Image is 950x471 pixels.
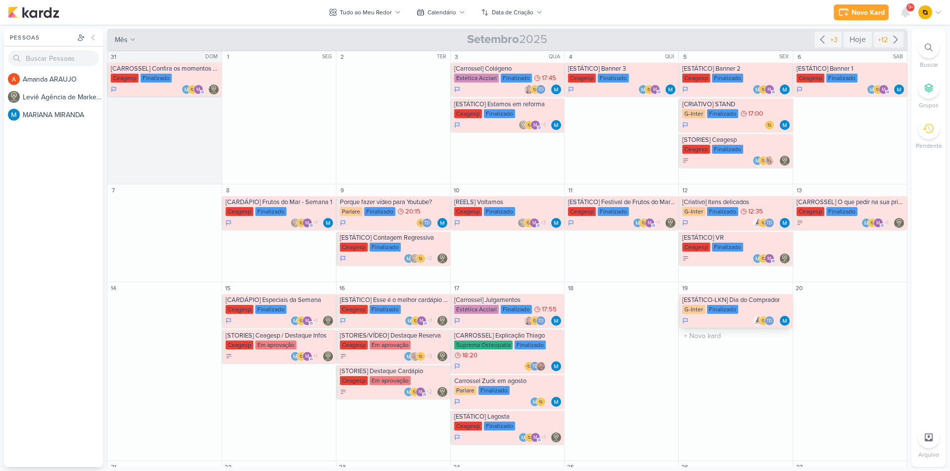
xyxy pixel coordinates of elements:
[598,74,629,83] div: Finalizado
[551,218,561,228] div: Responsável: MARIANA MIRANDA
[23,92,103,102] div: L e v i ê A g ê n c i a d e M a r k e t i n g D i g i t a l
[417,316,427,326] div: mlegnaioli@gmail.com
[337,283,347,293] div: 16
[645,218,655,228] div: mlegnaioli@gmail.com
[290,351,300,361] img: MARIANA MIRANDA
[416,254,426,263] img: IDBOX - Agência de Design
[437,218,447,228] div: Responsável: MARIANA MIRANDA
[454,219,460,227] div: Em Andamento
[108,283,118,293] div: 14
[340,332,448,340] div: [STORIES/VÍDEO] Destaque Reserva
[524,316,534,326] img: Tatiane Acciari
[682,74,710,83] div: Ceagesp
[536,316,546,326] div: Thais de carvalho
[437,351,447,361] div: Responsável: Leviê Agência de Marketing Digital
[302,316,312,326] div: mlegnaioli@gmail.com
[416,218,426,228] img: IDBOX - Agência de Design
[538,87,544,92] p: Td
[873,218,883,228] div: mlegnaioli@gmail.com
[340,234,448,242] div: [ESTÁTICO] Contagem Regressiva
[797,198,905,206] div: [CARROSSEL] O que pedir na sua primeira visita ao Festivais Ceagesp
[826,74,857,83] div: Finalizado
[290,218,300,228] img: Leviê Agência de Marketing Digital
[780,254,790,263] div: Responsável: Leviê Agência de Marketing Digital
[682,255,689,262] div: A Fazer
[753,218,762,228] img: Amannda Primo
[111,74,139,83] div: Ceagesp
[454,341,513,349] div: Suprema Osteopatia
[707,109,738,118] div: Finalizado
[426,255,432,262] span: +2
[370,243,401,252] div: Finalizado
[524,316,548,326] div: Colaboradores: Tatiane Acciari, IDBOX - Agência de Design, Thais de carvalho
[655,219,660,227] span: +1
[290,351,320,361] div: Colaboradores: MARIANA MIRANDA, IDBOX - Agência de Design, mlegnaioli@gmail.com, Yasmin Yumi
[682,136,791,144] div: [STORIES] Ceagesp
[533,123,537,128] p: m
[205,53,221,61] div: DOM
[8,50,99,66] input: Buscar Pessoas
[551,120,561,130] div: Responsável: MARIANA MIRANDA
[226,305,253,314] div: Ceagesp
[111,86,117,93] div: Em Andamento
[296,351,306,361] img: IDBOX - Agência de Design
[323,316,333,326] div: Responsável: Leviê Agência de Marketing Digital
[467,32,547,47] span: 2025
[323,218,333,228] div: Responsável: MARIANA MIRANDA
[682,305,705,314] div: G-Inter
[484,207,515,216] div: Finalizado
[794,283,804,293] div: 20
[226,332,334,340] div: [STORIES] Ceagesp / Destaque Infos
[223,52,233,62] div: 1
[780,156,790,166] div: Responsável: Leviê Agência de Marketing Digital
[532,221,536,226] p: m
[519,120,548,130] div: Colaboradores: Leviê Agência de Marketing Digital, IDBOX - Agência de Design, mlegnaioli@gmail.co...
[226,198,334,206] div: [CARDÁPIO] Frutos do Mar - Semana 1
[340,317,346,325] div: Em Andamento
[290,316,300,326] img: MARIANA MIRANDA
[911,37,946,69] li: Ctrl + F
[370,341,411,349] div: Em aprovação
[826,207,857,216] div: Finalizado
[566,52,575,62] div: 4
[780,218,790,228] div: Responsável: MARIANA MIRANDA
[566,185,575,195] div: 11
[780,85,790,94] img: MARIANA MIRANDA
[665,85,675,94] img: MARIANA MIRANDA
[764,316,774,326] div: Thais de carvalho
[844,32,872,47] div: Hoje
[182,85,191,94] img: MARIANA MIRANDA
[894,85,904,94] div: Responsável: MARIANA MIRANDA
[416,351,426,361] img: IDBOX - Agência de Design
[568,65,676,73] div: [ESTÁTICO] Banner 3
[536,85,546,94] div: Thais de carvalho
[638,85,663,94] div: Colaboradores: MARIANA MIRANDA, IDBOX - Agência de Design, mlegnaioli@gmail.com
[551,85,561,94] img: MARIANA MIRANDA
[437,316,447,326] div: Responsável: Leviê Agência de Marketing Digital
[404,254,434,263] div: Colaboradores: MARIANA MIRANDA, Leviê Agência de Marketing Digital, IDBOX - Agência de Design, ml...
[518,218,548,228] div: Colaboradores: Leviê Agência de Marketing Digital, IDBOX - Agência de Design, mlegnaioli@gmail.co...
[108,185,118,195] div: 7
[340,255,346,262] div: Em Andamento
[337,185,347,195] div: 9
[340,296,448,304] div: [ESTÁTICO] Esse é o melhor cardápio de Frutos do Mar de São Paulo
[437,316,447,326] img: Leviê Agência de Marketing Digital
[707,207,738,216] div: Finalizado
[682,234,791,242] div: [ESTÁTICO] VR
[797,86,803,93] div: Em Andamento
[8,109,20,121] img: MARIANA MIRANDA
[551,218,561,228] img: MARIANA MIRANDA
[780,120,790,130] img: MARIANA MIRANDA
[323,316,333,326] img: Leviê Agência de Marketing Digital
[524,85,548,94] div: Colaboradores: Tatiane Acciari, IDBOX - Agência de Design, Thais de carvalho
[182,85,206,94] div: Colaboradores: MARIANA MIRANDA, IDBOX - Agência de Design, mlegnaioli@gmail.com
[680,52,690,62] div: 5
[598,207,629,216] div: Finalizado
[568,198,676,206] div: [ESTÁTICO] Festival de Frutos do Mar está de volta!
[682,207,705,216] div: G-Inter
[852,7,885,18] div: Novo Kard
[766,221,772,226] p: Td
[893,53,906,61] div: SAB
[255,207,286,216] div: Finalizado
[712,74,743,83] div: Finalizado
